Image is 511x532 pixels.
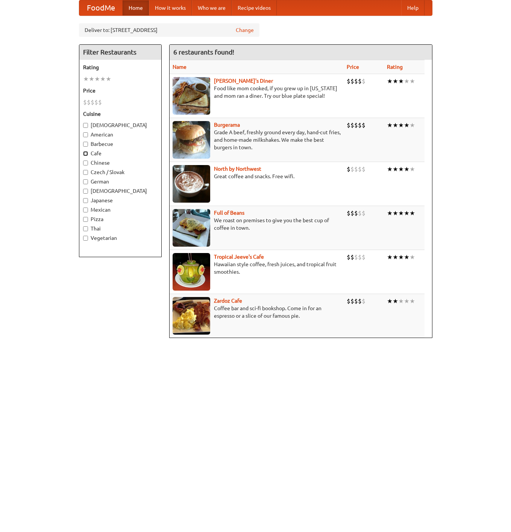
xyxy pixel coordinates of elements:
[173,217,341,232] p: We roast on premises to give you the best cup of coffee in town.
[83,189,88,194] input: [DEMOGRAPHIC_DATA]
[232,0,277,15] a: Recipe videos
[347,165,350,173] li: $
[214,254,264,260] a: Tropical Jeeve's Cafe
[354,253,358,261] li: $
[83,168,158,176] label: Czech / Slovak
[387,165,393,173] li: ★
[79,45,161,60] h4: Filter Restaurants
[354,77,358,85] li: $
[409,253,415,261] li: ★
[192,0,232,15] a: Who we are
[173,253,210,291] img: jeeves.jpg
[409,77,415,85] li: ★
[404,165,409,173] li: ★
[173,297,210,335] img: zardoz.jpg
[214,166,261,172] a: North by Northwest
[354,297,358,305] li: $
[358,77,362,85] li: $
[79,23,259,37] div: Deliver to: [STREET_ADDRESS]
[173,49,234,56] ng-pluralize: 6 restaurants found!
[401,0,425,15] a: Help
[387,297,393,305] li: ★
[83,161,88,165] input: Chinese
[350,121,354,129] li: $
[358,121,362,129] li: $
[83,225,158,232] label: Thai
[83,98,87,106] li: $
[387,77,393,85] li: ★
[83,187,158,195] label: [DEMOGRAPHIC_DATA]
[404,253,409,261] li: ★
[404,297,409,305] li: ★
[89,75,94,83] li: ★
[398,253,404,261] li: ★
[387,253,393,261] li: ★
[83,123,88,128] input: [DEMOGRAPHIC_DATA]
[83,215,158,223] label: Pizza
[362,77,365,85] li: $
[100,75,106,83] li: ★
[214,78,273,84] a: [PERSON_NAME]'s Diner
[398,121,404,129] li: ★
[362,209,365,217] li: $
[173,77,210,115] img: sallys.jpg
[398,77,404,85] li: ★
[98,98,102,106] li: $
[83,132,88,137] input: American
[83,64,158,71] h5: Rating
[404,209,409,217] li: ★
[393,297,398,305] li: ★
[173,261,341,276] p: Hawaiian style coffee, fresh juices, and tropical fruit smoothies.
[83,121,158,129] label: [DEMOGRAPHIC_DATA]
[83,87,158,94] h5: Price
[173,85,341,100] p: Food like mom cooked, if you grew up in [US_STATE] and mom ran a diner. Try our blue plate special!
[83,226,88,231] input: Thai
[214,210,244,216] b: Full of Beans
[83,140,158,148] label: Barbecue
[393,121,398,129] li: ★
[83,179,88,184] input: German
[347,253,350,261] li: $
[83,178,158,185] label: German
[83,151,88,156] input: Cafe
[358,297,362,305] li: $
[358,165,362,173] li: $
[83,208,88,212] input: Mexican
[393,209,398,217] li: ★
[350,297,354,305] li: $
[347,64,359,70] a: Price
[83,75,89,83] li: ★
[409,165,415,173] li: ★
[393,165,398,173] li: ★
[123,0,149,15] a: Home
[404,121,409,129] li: ★
[91,98,94,106] li: $
[94,98,98,106] li: $
[83,142,88,147] input: Barbecue
[398,209,404,217] li: ★
[83,131,158,138] label: American
[173,209,210,247] img: beans.jpg
[173,165,210,203] img: north.jpg
[350,77,354,85] li: $
[387,64,403,70] a: Rating
[354,121,358,129] li: $
[173,305,341,320] p: Coffee bar and sci-fi bookshop. Come in for an espresso or a slice of our famous pie.
[83,110,158,118] h5: Cuisine
[347,121,350,129] li: $
[87,98,91,106] li: $
[362,165,365,173] li: $
[94,75,100,83] li: ★
[387,121,393,129] li: ★
[173,129,341,151] p: Grade A beef, freshly ground every day, hand-cut fries, and home-made milkshakes. We make the bes...
[83,206,158,214] label: Mexican
[347,77,350,85] li: $
[350,209,354,217] li: $
[214,298,242,304] a: Zardoz Cafe
[398,297,404,305] li: ★
[350,253,354,261] li: $
[83,170,88,175] input: Czech / Slovak
[173,173,341,180] p: Great coffee and snacks. Free wifi.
